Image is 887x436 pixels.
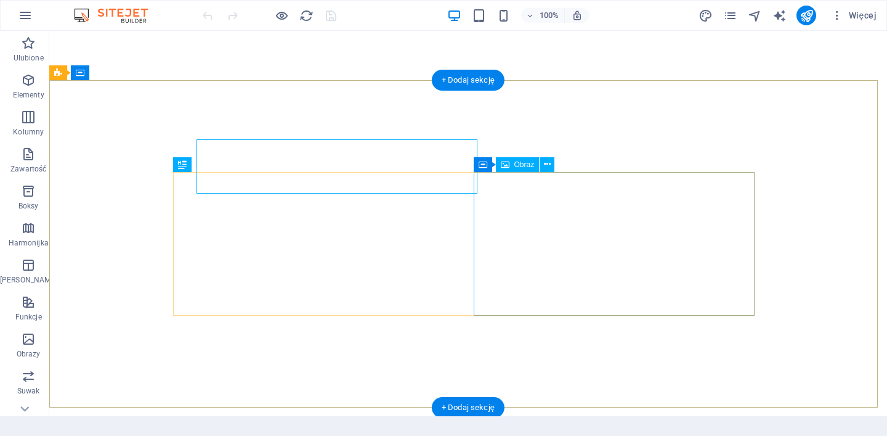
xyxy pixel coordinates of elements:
div: + Dodaj sekcję [432,397,504,418]
p: Funkcje [15,312,42,322]
p: Ulubione [14,53,44,63]
button: text_generator [772,8,787,23]
p: Harmonijka [9,238,49,248]
i: Nawigator [748,9,762,23]
span: Obraz [514,161,535,168]
p: Suwak [17,386,40,396]
img: Editor Logo [71,8,163,23]
button: Kliknij tutaj, aby wyjść z trybu podglądu i kontynuować edycję [274,8,289,23]
h6: 100% [540,8,559,23]
p: Zawartość [10,164,46,174]
button: Więcej [826,6,881,25]
button: publish [796,6,816,25]
p: Boksy [18,201,39,211]
p: Elementy [13,90,44,100]
i: Opublikuj [800,9,814,23]
p: Obrazy [17,349,41,359]
p: Kolumny [13,127,44,137]
button: design [698,8,713,23]
div: + Dodaj sekcję [432,70,504,91]
span: Więcej [831,9,877,22]
i: AI Writer [772,9,787,23]
i: Strony (Ctrl+Alt+S) [723,9,737,23]
button: navigator [747,8,762,23]
button: pages [723,8,737,23]
button: 100% [521,8,565,23]
i: Po zmianie rozmiaru automatycznie dostosowuje poziom powiększenia do wybranego urządzenia. [572,10,583,21]
i: Projekt (Ctrl+Alt+Y) [699,9,713,23]
button: reload [299,8,314,23]
i: Przeładuj stronę [299,9,314,23]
